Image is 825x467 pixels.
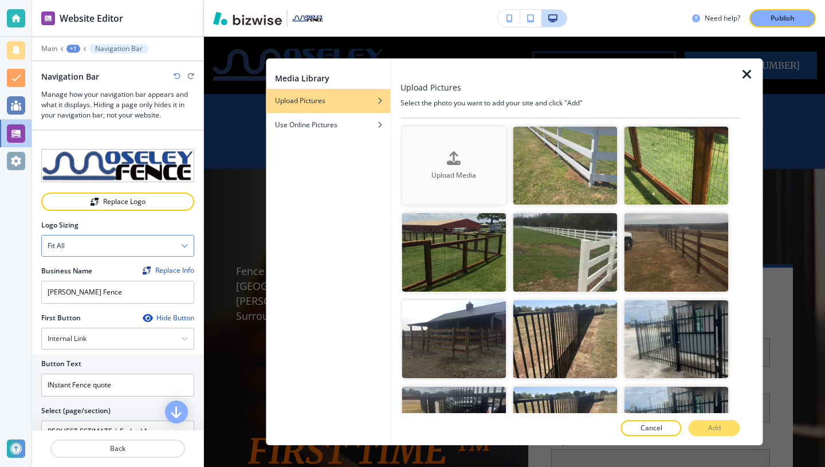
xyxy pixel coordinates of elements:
p: Cancel [641,423,662,433]
h2: First Button [41,313,81,323]
h2: Navigation Bar [41,70,99,83]
img: logo [41,149,194,183]
button: Hide Button [143,313,194,323]
h2: Media Library [275,72,329,84]
img: Your Logo [292,15,323,22]
h4: Select the photo you want to add your site and click "Add" [400,98,740,108]
button: Back [50,439,185,458]
button: Navigation Bar [89,44,148,53]
h4: Internal Link [48,333,87,344]
h3: Upload Pictures [400,81,461,93]
h2: Business Name [41,266,92,276]
button: Upload Media [402,127,506,205]
img: Replace [143,266,151,274]
button: Main [41,45,57,53]
img: Replace [91,198,99,206]
p: Back [52,444,184,454]
button: Cancel [621,420,682,436]
img: editor icon [41,11,55,25]
h4: Upload Pictures [275,96,325,106]
h4: Upload Media [402,170,506,180]
h3: Manage how your navigation bar appears and what it displays. Hiding a page only hides it in your ... [41,89,194,120]
h4: Fit all [48,241,65,251]
button: Upload Pictures [266,89,390,113]
button: Publish [749,9,816,28]
h3: Need help? [705,13,740,23]
p: Navigation Bar [95,45,143,53]
h4: Use Online Pictures [275,120,337,130]
div: Replace Info [143,266,194,274]
span: Find and replace this information across Bizwise [143,266,194,276]
div: Replace Logo [42,198,193,206]
h2: Website Editor [60,11,123,25]
input: Manual Input [42,422,181,441]
h2: Select (page/section) [41,406,111,416]
button: Use Online Pictures [266,113,390,137]
button: +1 [66,45,80,53]
button: ReplaceReplace Logo [41,193,194,211]
h2: Button Text [41,359,81,369]
p: Publish [771,13,795,23]
h2: Logo Sizing [41,220,78,230]
button: ReplaceReplace Info [143,266,194,274]
img: Bizwise Logo [213,11,282,25]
